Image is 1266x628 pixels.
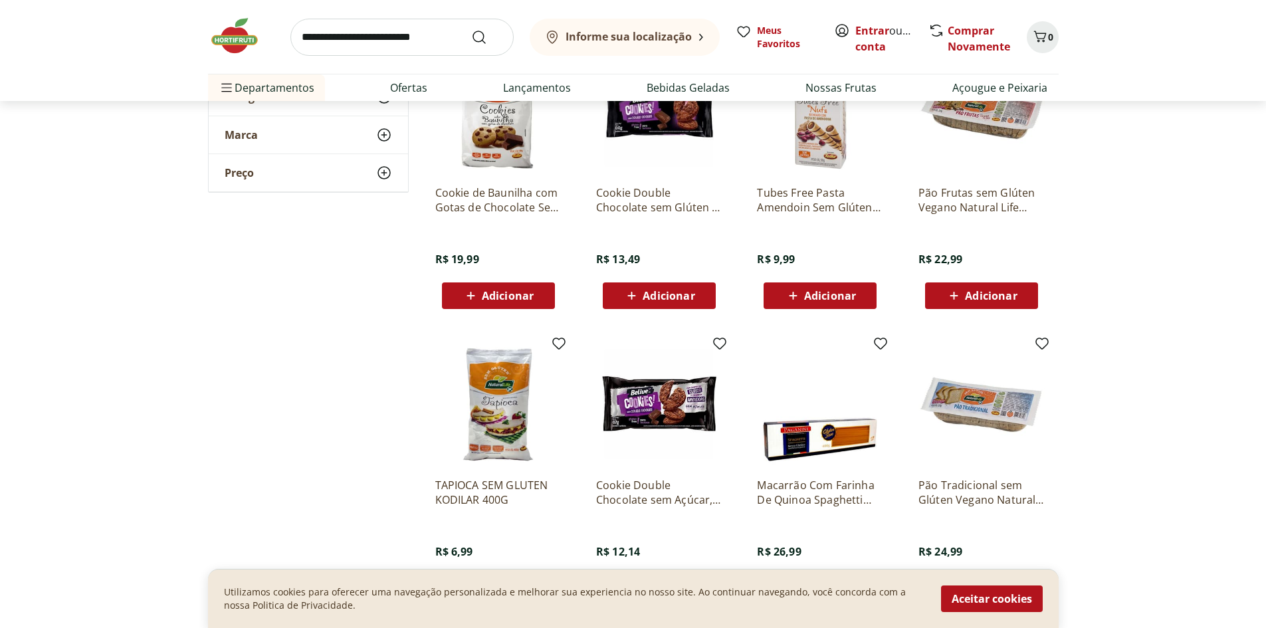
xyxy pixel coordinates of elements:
[435,185,562,215] a: Cookie de Baunilha com Gotas de Chocolate Sem Glúten Natural Life 180g
[208,16,274,56] img: Hortifruti
[855,23,889,38] a: Entrar
[1048,31,1053,43] span: 0
[435,49,562,175] img: Cookie de Baunilha com Gotas de Chocolate Sem Glúten Natural Life 180g
[596,341,722,467] img: Cookie Double Chocolate sem Açúcar, Glúten e Lactose Belive 67g
[596,478,722,507] a: Cookie Double Chocolate sem Açúcar, Glúten e Lactose Belive 67g
[1027,21,1059,53] button: Carrinho
[435,544,473,559] span: R$ 6,99
[764,282,877,309] button: Adicionar
[855,23,914,54] span: ou
[918,185,1045,215] a: Pão Frutas sem Glúten Vegano Natural Life 220g
[804,290,856,301] span: Adicionar
[530,19,720,56] button: Informe sua localização
[757,544,801,559] span: R$ 26,99
[596,185,722,215] a: Cookie Double Chocolate sem Glúten e sem Lactose Belive 80g
[952,80,1047,96] a: Açougue e Peixaria
[918,49,1045,175] img: Pão Frutas sem Glúten Vegano Natural Life 220g
[596,49,722,175] img: Cookie Double Chocolate sem Glúten e sem Lactose Belive 80g
[918,341,1045,467] img: Pão Tradicional sem Glúten Vegano Natural Life 220g
[596,252,640,266] span: R$ 13,49
[757,49,883,175] img: Tubes Free Pasta Amendoin Sem Glúten Kodilar 50G
[757,24,818,51] span: Meus Favoritos
[290,19,514,56] input: search
[643,290,694,301] span: Adicionar
[647,80,730,96] a: Bebidas Geladas
[918,252,962,266] span: R$ 22,99
[209,116,408,154] button: Marca
[805,80,877,96] a: Nossas Frutas
[225,166,254,179] span: Preço
[855,23,928,54] a: Criar conta
[219,72,314,104] span: Departamentos
[603,282,716,309] button: Adicionar
[757,341,883,467] img: Macarrão Com Farinha De Quinoa Spaghetti Sem Glúten Paganini Caixa 400G
[757,252,795,266] span: R$ 9,99
[482,290,534,301] span: Adicionar
[390,80,427,96] a: Ofertas
[435,478,562,507] a: TAPIOCA SEM GLUTEN KODILAR 400G
[757,185,883,215] a: Tubes Free Pasta Amendoin Sem Glúten Kodilar 50G
[596,544,640,559] span: R$ 12,14
[918,544,962,559] span: R$ 24,99
[566,29,692,44] b: Informe sua localização
[503,80,571,96] a: Lançamentos
[219,72,235,104] button: Menu
[471,29,503,45] button: Submit Search
[435,341,562,467] img: TAPIOCA SEM GLUTEN KODILAR 400G
[224,585,925,612] p: Utilizamos cookies para oferecer uma navegação personalizada e melhorar sua experiencia no nosso ...
[941,585,1043,612] button: Aceitar cookies
[757,478,883,507] a: Macarrão Com Farinha De Quinoa Spaghetti Sem Glúten Paganini Caixa 400G
[225,128,258,142] span: Marca
[918,478,1045,507] a: Pão Tradicional sem Glúten Vegano Natural Life 220g
[925,282,1038,309] button: Adicionar
[435,252,479,266] span: R$ 19,99
[442,282,555,309] button: Adicionar
[965,290,1017,301] span: Adicionar
[948,23,1010,54] a: Comprar Novamente
[736,24,818,51] a: Meus Favoritos
[209,154,408,191] button: Preço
